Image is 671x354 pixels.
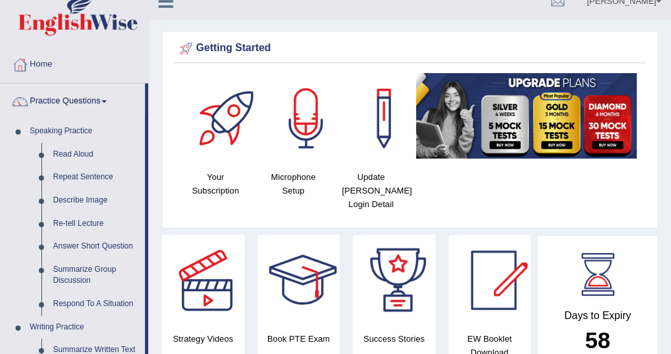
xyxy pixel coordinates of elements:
h4: Microphone Setup [261,170,325,197]
div: Getting Started [177,39,643,58]
a: Home [1,47,148,79]
h4: Your Subscription [183,170,248,197]
a: Summarize Group Discussion [47,258,145,293]
h4: Book PTE Exam [258,332,340,346]
h4: Strategy Videos [162,332,245,346]
h4: Success Stories [353,332,435,346]
a: Respond To A Situation [47,293,145,316]
a: Repeat Sentence [47,166,145,189]
b: 58 [585,327,610,353]
img: small5.jpg [416,73,637,159]
h4: Update [PERSON_NAME] Login Detail [338,170,403,211]
a: Re-tell Lecture [47,212,145,236]
h4: Days to Expiry [552,310,643,322]
a: Describe Image [47,189,145,212]
a: Writing Practice [24,316,145,339]
a: Answer Short Question [47,235,145,258]
a: Practice Questions [1,83,145,116]
a: Read Aloud [47,143,145,166]
a: Speaking Practice [24,120,145,143]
